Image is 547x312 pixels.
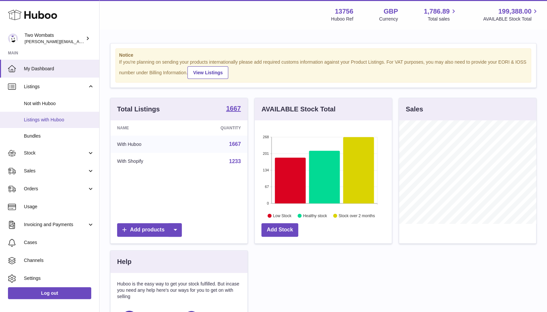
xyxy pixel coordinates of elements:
img: adam.randall@twowombats.com [8,33,18,43]
span: Settings [24,275,94,281]
h3: AVAILABLE Stock Total [261,105,335,114]
a: View Listings [187,66,228,79]
div: Huboo Ref [331,16,353,22]
span: Sales [24,168,87,174]
text: 67 [265,185,269,189]
span: Usage [24,204,94,210]
text: 268 [263,135,269,139]
span: Listings [24,84,87,90]
strong: GBP [383,7,398,16]
p: Huboo is the easy way to get your stock fulfilled. But incase you need any help here's our ways f... [117,281,241,300]
a: 1,786.89 Total sales [424,7,457,22]
span: AVAILABLE Stock Total [483,16,539,22]
span: Not with Huboo [24,100,94,107]
span: Bundles [24,133,94,139]
strong: 1667 [226,105,241,112]
text: 134 [263,168,269,172]
span: Channels [24,257,94,264]
a: 1667 [226,105,241,113]
span: Total sales [428,16,457,22]
span: [PERSON_NAME][EMAIL_ADDRESS][PERSON_NAME][DOMAIN_NAME] [25,39,169,44]
span: Cases [24,239,94,246]
text: Healthy stock [303,213,327,218]
span: Stock [24,150,87,156]
span: 1,786.89 [424,7,450,16]
text: 0 [267,201,269,205]
h3: Help [117,257,131,266]
strong: 13756 [335,7,353,16]
div: If you're planning on sending your products internationally please add required customs informati... [119,59,527,79]
div: Two Wombats [25,32,84,45]
span: Orders [24,186,87,192]
th: Quantity [184,120,247,136]
div: Currency [379,16,398,22]
span: Listings with Huboo [24,117,94,123]
th: Name [110,120,184,136]
span: My Dashboard [24,66,94,72]
text: Low Stock [273,213,292,218]
span: Invoicing and Payments [24,221,87,228]
a: 199,388.00 AVAILABLE Stock Total [483,7,539,22]
text: Stock over 2 months [339,213,375,218]
span: 199,388.00 [498,7,531,16]
a: 1667 [229,141,241,147]
td: With Huboo [110,136,184,153]
text: 201 [263,152,269,156]
strong: Notice [119,52,527,58]
td: With Shopify [110,153,184,170]
a: Log out [8,287,91,299]
h3: Sales [406,105,423,114]
a: Add Stock [261,223,298,237]
a: 1233 [229,158,241,164]
a: Add products [117,223,182,237]
h3: Total Listings [117,105,160,114]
